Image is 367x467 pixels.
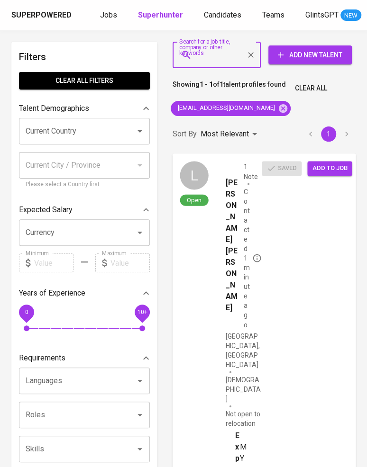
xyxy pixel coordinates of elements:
[321,126,336,142] button: page 1
[138,10,183,19] b: Superhunter
[183,196,205,204] span: Open
[244,48,257,62] button: Clear
[110,253,150,272] input: Value
[173,80,286,97] p: Showing of talent profiles found
[137,309,147,315] span: 10+
[19,72,150,90] button: Clear All filters
[19,103,89,114] p: Talent Demographics
[133,442,147,456] button: Open
[201,126,260,143] div: Most Relevant
[226,409,262,428] p: Not open to relocation
[133,374,147,387] button: Open
[226,331,262,369] div: [GEOGRAPHIC_DATA], [GEOGRAPHIC_DATA]
[305,9,361,21] a: GlintsGPT NEW
[19,200,150,219] div: Expected Salary
[244,162,262,181] span: 1 Note
[19,349,150,368] div: Requirements
[138,9,185,21] a: Superhunter
[204,9,243,21] a: Candidates
[305,10,339,19] span: GlintsGPT
[19,287,85,299] p: Years of Experience
[19,204,73,216] p: Expected Salary
[302,126,356,142] nav: pagination navigation
[171,101,291,116] div: [EMAIL_ADDRESS][DOMAIN_NAME]
[171,104,281,113] span: [EMAIL_ADDRESS][DOMAIN_NAME]
[200,81,213,88] b: 1 - 1
[34,253,73,272] input: Value
[295,82,327,94] span: Clear All
[226,177,240,314] span: [PERSON_NAME] [PERSON_NAME]
[100,10,117,19] span: Jobs
[262,10,284,19] span: Teams
[291,80,331,97] button: Clear All
[19,284,150,303] div: Years of Experience
[11,10,72,21] div: Superpowered
[133,125,147,138] button: Open
[201,128,249,140] p: Most Relevant
[312,163,347,174] span: Add to job
[19,352,65,364] p: Requirements
[276,49,344,61] span: Add New Talent
[26,180,143,189] p: Please select a Country first
[262,9,286,21] a: Teams
[180,161,208,189] div: L
[173,128,197,140] p: Sort By
[133,408,147,422] button: Open
[268,45,352,64] button: Add New Talent
[133,226,147,239] button: Open
[204,10,241,19] span: Candidates
[220,81,223,88] b: 1
[340,11,361,20] span: NEW
[244,187,262,329] span: Contacted 1 minute ago
[19,49,150,64] h6: Filters
[27,75,142,87] span: Clear All filters
[25,309,28,315] span: 0
[252,253,262,263] svg: By Malaysia recruiter
[100,9,119,21] a: Jobs
[226,375,262,403] span: [DEMOGRAPHIC_DATA]
[19,99,150,118] div: Talent Demographics
[307,161,352,176] button: Add to job
[11,10,73,21] a: Superpowered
